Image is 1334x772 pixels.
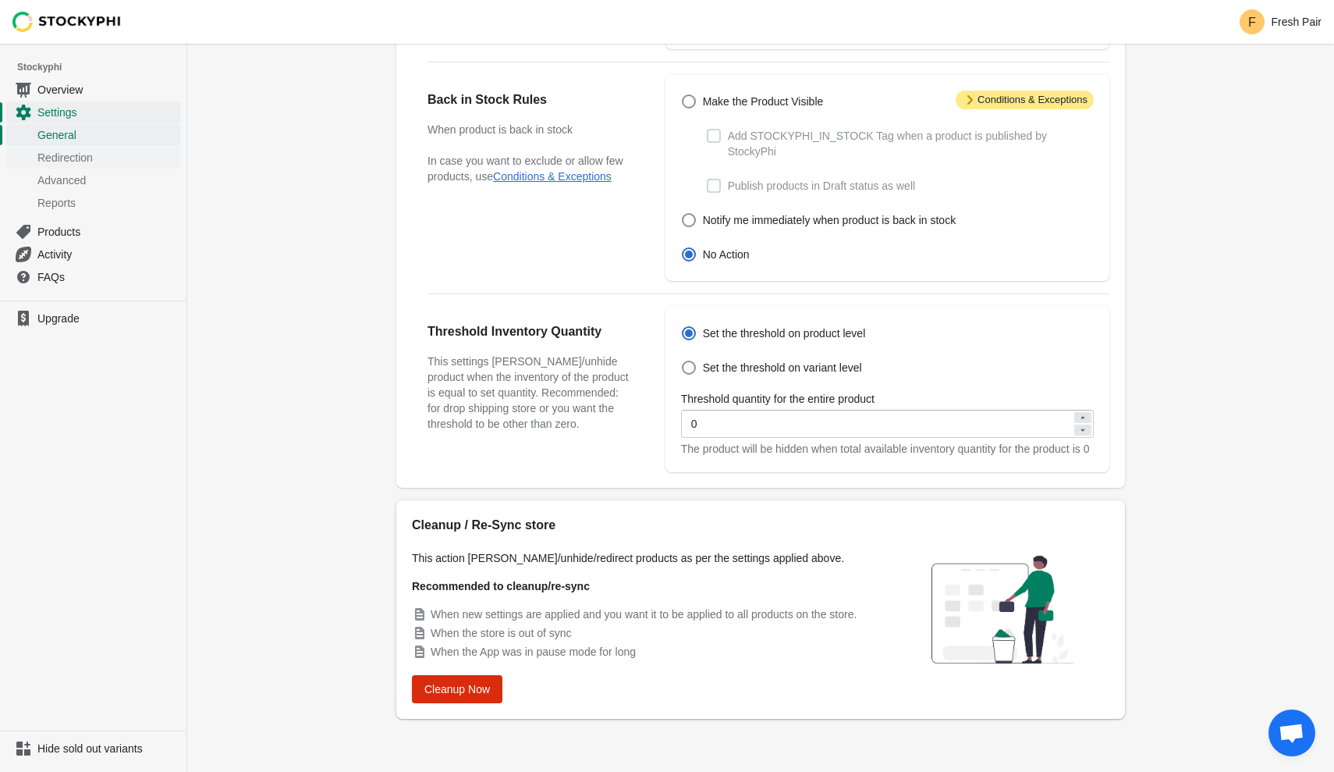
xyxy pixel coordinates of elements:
[424,683,490,696] span: Cleanup Now
[1271,16,1322,28] p: Fresh Pair
[681,391,875,407] label: Threshold quantity for the entire product
[728,128,1094,159] span: Add STOCKYPHI_IN_STOCK Tag when a product is published by StockyPhi
[703,360,862,375] span: Set the threshold on variant level
[1233,6,1328,37] button: Avatar with initials FFresh Pair
[681,441,1094,457] div: The product will be hidden when total available inventory quantity for the product is 0
[1240,9,1265,34] span: Avatar with initials F
[37,741,177,756] span: Hide sold out variants
[6,146,180,169] a: Redirection
[493,170,612,183] button: Conditions & Exceptions
[6,191,180,214] a: Reports
[37,224,177,240] span: Products
[412,580,590,592] strong: Recommended to cleanup/re-sync
[37,127,177,143] span: General
[6,265,180,288] a: FAQs
[956,91,1094,109] span: Conditions & Exceptions
[703,247,750,262] span: No Action
[412,675,502,703] button: Cleanup Now
[412,550,880,566] p: This action [PERSON_NAME]/unhide/redirect products as per the settings applied above.
[6,169,180,191] a: Advanced
[6,123,180,146] a: General
[1249,16,1257,29] text: F
[728,178,915,194] span: Publish products in Draft status as well
[703,326,866,341] span: Set the threshold on product level
[6,738,180,760] a: Hide sold out variants
[428,354,634,432] h3: This settings [PERSON_NAME]/unhide product when the inventory of the product is equal to set quan...
[37,82,177,98] span: Overview
[428,91,634,109] h2: Back in Stock Rules
[428,122,634,137] h3: When product is back in stock
[37,269,177,285] span: FAQs
[6,308,180,329] a: Upgrade
[12,12,122,32] img: Stockyphi
[428,322,634,341] h2: Threshold Inventory Quantity
[37,105,177,120] span: Settings
[37,150,177,165] span: Redirection
[6,243,180,265] a: Activity
[37,195,177,211] span: Reports
[703,212,956,228] span: Notify me immediately when product is back in stock
[37,247,177,262] span: Activity
[37,311,177,326] span: Upgrade
[703,94,824,109] span: Make the Product Visible
[431,608,857,621] span: When new settings are applied and you want it to be applied to all products on the store.
[17,59,186,75] span: Stockyphi
[6,78,180,101] a: Overview
[412,516,880,535] h2: Cleanup / Re-Sync store
[37,173,177,188] span: Advanced
[6,220,180,243] a: Products
[431,646,636,658] span: When the App was in pause mode for long
[431,627,572,639] span: When the store is out of sync
[428,153,634,184] p: In case you want to exclude or allow few products, use
[1268,710,1315,756] a: Open chat
[6,101,180,123] a: Settings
